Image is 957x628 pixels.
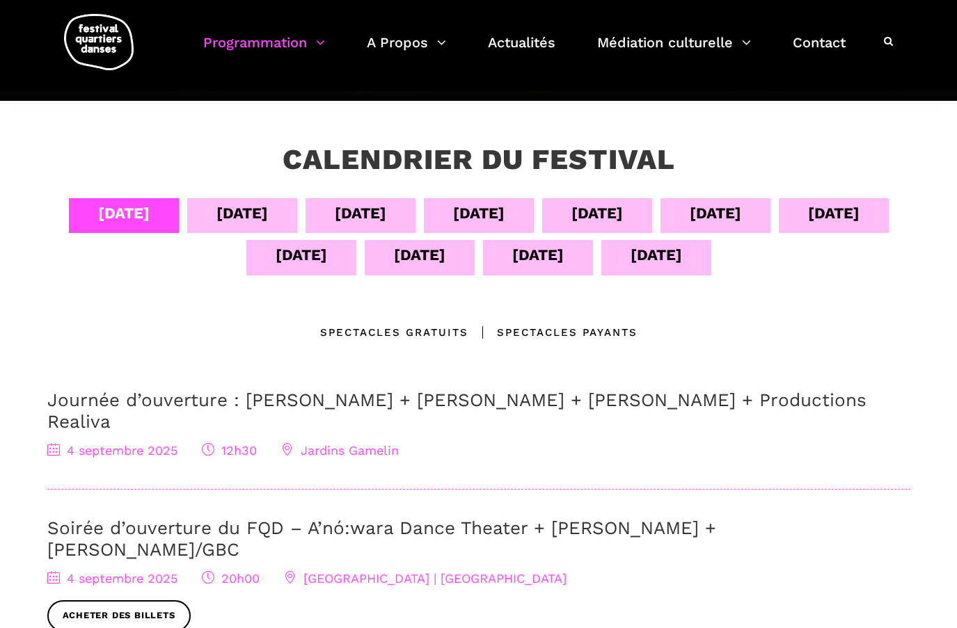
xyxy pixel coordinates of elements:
[808,201,860,225] div: [DATE]
[47,389,867,432] a: Journée d’ouverture : [PERSON_NAME] + [PERSON_NAME] + [PERSON_NAME] + Productions Realiva
[597,31,751,72] a: Médiation culturelle
[512,243,564,267] div: [DATE]
[203,31,325,72] a: Programmation
[47,571,177,586] span: 4 septembre 2025
[47,443,177,458] span: 4 septembre 2025
[283,143,675,177] h3: Calendrier du festival
[488,31,555,72] a: Actualités
[367,31,446,72] a: A Propos
[47,517,716,560] a: Soirée d’ouverture du FQD – A’nó:wara Dance Theater + [PERSON_NAME] + [PERSON_NAME]/GBC
[793,31,846,72] a: Contact
[284,571,567,586] span: [GEOGRAPHIC_DATA] | [GEOGRAPHIC_DATA]
[202,443,257,458] span: 12h30
[453,201,505,225] div: [DATE]
[571,201,623,225] div: [DATE]
[216,201,268,225] div: [DATE]
[690,201,741,225] div: [DATE]
[320,324,468,341] div: Spectacles gratuits
[276,243,327,267] div: [DATE]
[335,201,386,225] div: [DATE]
[202,571,260,586] span: 20h00
[281,443,399,458] span: Jardins Gamelin
[631,243,682,267] div: [DATE]
[468,324,638,341] div: Spectacles Payants
[394,243,445,267] div: [DATE]
[98,201,150,225] div: [DATE]
[64,14,134,70] img: logo-fqd-med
